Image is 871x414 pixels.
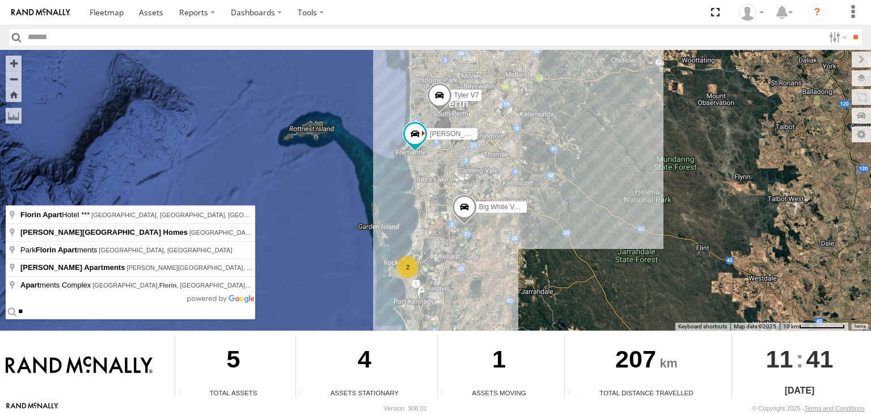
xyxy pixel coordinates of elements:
[6,56,22,71] button: Zoom in
[565,335,728,388] div: 207
[6,108,22,124] label: Measure
[565,389,582,398] div: Total distance travelled by all assets within specified date range and applied filters
[20,263,125,272] span: [PERSON_NAME] Apartments
[479,202,584,210] span: Big White Van ([PERSON_NAME])
[752,405,865,412] div: © Copyright 2025 -
[296,335,433,388] div: 4
[6,87,22,102] button: Zoom Home
[6,403,58,414] a: Visit our Website
[438,389,455,398] div: Total number of assets current in transit.
[11,9,70,16] img: rand-logo.svg
[808,3,826,22] i: ?
[99,247,232,254] span: [GEOGRAPHIC_DATA], [GEOGRAPHIC_DATA]
[36,246,77,254] span: Florin Apart
[735,4,768,21] div: Grainge Ryall
[20,281,92,289] span: ments Complex
[20,228,188,236] span: [PERSON_NAME][GEOGRAPHIC_DATA] Homes
[734,323,776,329] span: Map data ©2025
[6,71,22,87] button: Zoom out
[189,229,391,236] span: [GEOGRAPHIC_DATA], [GEOGRAPHIC_DATA], [GEOGRAPHIC_DATA]
[92,282,313,289] span: [GEOGRAPHIC_DATA], , [GEOGRAPHIC_DATA], [GEOGRAPHIC_DATA]
[678,323,727,331] button: Keyboard shortcuts
[438,388,561,398] div: Assets Moving
[20,210,62,219] span: Florin Apart
[159,282,177,289] span: Florin
[6,356,153,375] img: Rand McNally
[384,405,427,412] div: Version: 308.01
[565,388,728,398] div: Total Distance Travelled
[175,388,291,398] div: Total Assets
[126,264,311,271] span: [PERSON_NAME][GEOGRAPHIC_DATA], [GEOGRAPHIC_DATA]
[783,323,799,329] span: 10 km
[175,389,192,398] div: Total number of Enabled Assets
[854,324,866,328] a: Terms (opens in new tab)
[825,29,849,45] label: Search Filter Options
[780,323,848,331] button: Map scale: 10 km per 77 pixels
[766,335,793,383] span: 11
[806,335,834,383] span: 41
[175,335,291,388] div: 5
[20,246,99,254] span: Park ments
[805,405,865,412] a: Terms and Conditions
[852,126,871,142] label: Map Settings
[396,256,419,278] div: 2
[296,389,313,398] div: Total number of assets current stationary.
[438,335,561,388] div: 1
[732,335,866,383] div: :
[20,281,40,289] span: Apart
[732,384,866,398] div: [DATE]
[454,91,479,99] span: Tyler V7
[296,388,433,398] div: Assets Stationary
[91,212,293,218] span: [GEOGRAPHIC_DATA], [GEOGRAPHIC_DATA], [GEOGRAPHIC_DATA]
[430,129,496,137] span: [PERSON_NAME] V9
